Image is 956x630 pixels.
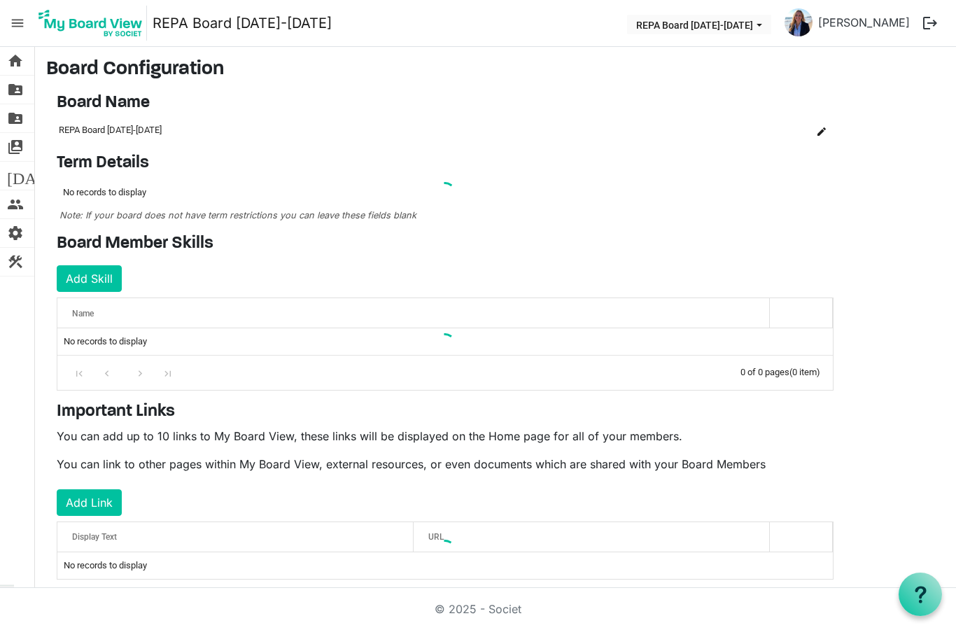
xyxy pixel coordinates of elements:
[57,402,834,422] h4: Important Links
[153,9,332,37] a: REPA Board [DATE]-[DATE]
[57,428,834,444] p: You can add up to 10 links to My Board View, these links will be displayed on the Home page for a...
[7,248,24,276] span: construction
[57,456,834,472] p: You can link to other pages within My Board View, external resources, or even documents which are...
[7,47,24,75] span: home
[812,120,831,140] button: Edit
[57,93,834,113] h4: Board Name
[785,8,813,36] img: GVxojR11xs49XgbNM-sLDDWjHKO122yGBxu-5YQX9yr1ADdzlG6A4r0x0F6G_grEQxj0HNV2lcBeFAaywZ0f2A_thumb.png
[785,118,834,142] td: is Command column column header
[7,76,24,104] span: folder_shared
[7,190,24,218] span: people
[34,6,147,41] img: My Board View Logo
[7,104,24,132] span: folder_shared
[57,489,122,516] button: Add Link
[57,234,834,254] h4: Board Member Skills
[7,162,61,190] span: [DATE]
[4,10,31,36] span: menu
[627,15,771,34] button: REPA Board 2025-2026 dropdownbutton
[435,602,521,616] a: © 2025 - Societ
[59,210,416,220] span: Note: If your board does not have term restrictions you can leave these fields blank
[57,265,122,292] button: Add Skill
[7,133,24,161] span: switch_account
[7,219,24,247] span: settings
[57,153,834,174] h4: Term Details
[813,8,915,36] a: [PERSON_NAME]
[57,118,785,142] td: REPA Board 2025-2026 column header Name
[46,58,945,82] h3: Board Configuration
[915,8,945,38] button: logout
[34,6,153,41] a: My Board View Logo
